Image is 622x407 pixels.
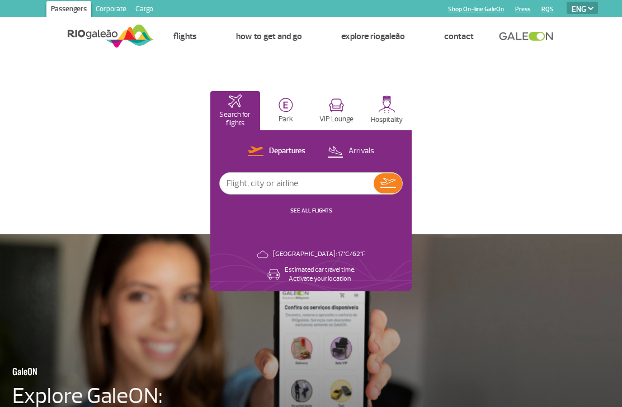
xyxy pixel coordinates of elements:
a: Passengers [46,1,91,19]
h3: GaleON [12,359,199,383]
img: carParkingHome.svg [279,98,293,112]
p: VIP Lounge [319,115,354,124]
p: Estimated car travel time: Activate your location [285,266,355,283]
a: RQS [541,6,554,13]
button: Search for flights [210,91,260,130]
button: Departures [244,144,309,159]
a: Contact [444,31,474,42]
a: Corporate [91,1,131,19]
button: SEE ALL FLIGHTS [287,206,336,215]
img: airplaneHomeActive.svg [228,94,242,108]
a: Cargo [131,1,158,19]
a: Explore RIOgaleão [341,31,405,42]
a: SEE ALL FLIGHTS [290,207,332,214]
a: Shop On-line GaleOn [448,6,504,13]
p: Park [279,115,293,124]
p: Hospitality [371,116,403,124]
a: How to get and go [236,31,302,42]
a: Flights [173,31,197,42]
button: Hospitality [362,91,412,130]
button: VIP Lounge [312,91,361,130]
p: [GEOGRAPHIC_DATA]: 17°C/62°F [273,250,365,259]
button: Arrivals [324,144,378,159]
img: hospitality.svg [378,96,395,113]
p: Search for flights [216,111,255,127]
p: Departures [269,146,305,157]
img: vipRoom.svg [329,98,344,112]
p: Arrivals [348,146,374,157]
a: Press [515,6,530,13]
input: Flight, city or airline [220,173,374,194]
button: Park [261,91,311,130]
